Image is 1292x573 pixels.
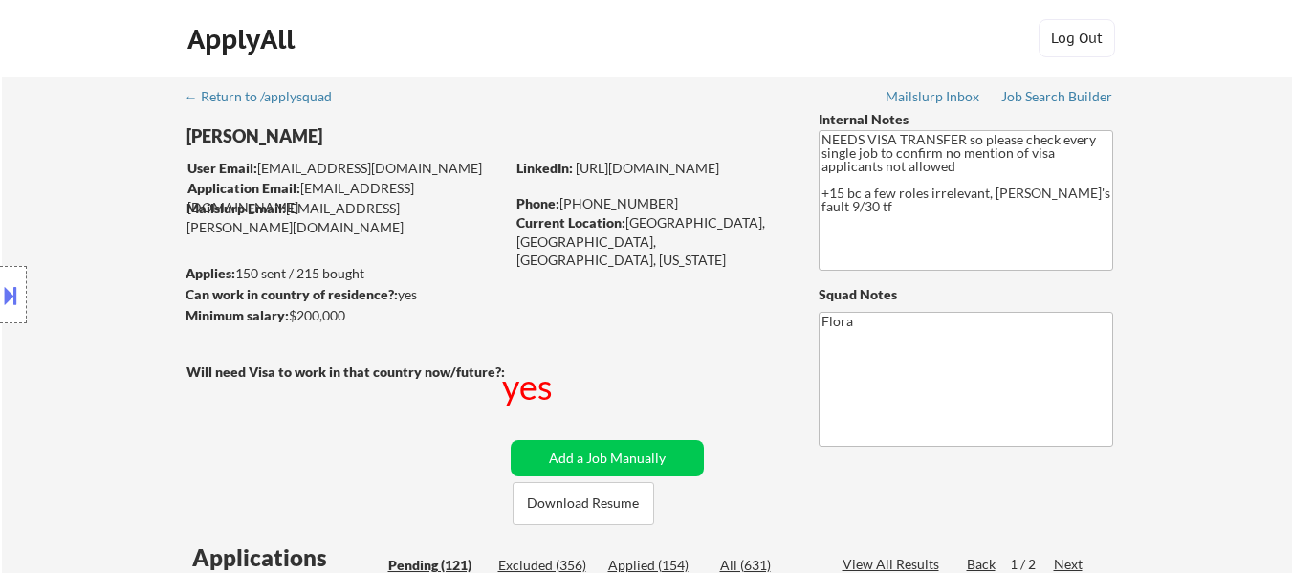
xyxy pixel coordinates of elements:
div: Mailslurp Inbox [886,90,981,103]
div: 150 sent / 215 bought [186,264,504,283]
div: [GEOGRAPHIC_DATA], [GEOGRAPHIC_DATA], [GEOGRAPHIC_DATA], [US_STATE] [516,213,787,270]
div: Job Search Builder [1001,90,1113,103]
strong: Current Location: [516,214,625,231]
div: [EMAIL_ADDRESS][PERSON_NAME][DOMAIN_NAME] [186,199,504,236]
a: Job Search Builder [1001,89,1113,108]
strong: LinkedIn: [516,160,573,176]
div: Applications [192,546,382,569]
div: [PHONE_NUMBER] [516,194,787,213]
button: Download Resume [513,482,654,525]
div: ApplyAll [187,23,300,55]
strong: Phone: [516,195,559,211]
strong: Will need Visa to work in that country now/future?: [186,364,505,380]
div: [PERSON_NAME] [186,124,580,148]
a: [URL][DOMAIN_NAME] [576,160,719,176]
div: [EMAIL_ADDRESS][DOMAIN_NAME] [187,179,504,216]
div: Internal Notes [819,110,1113,129]
div: ← Return to /applysquad [185,90,350,103]
a: ← Return to /applysquad [185,89,350,108]
div: [EMAIL_ADDRESS][DOMAIN_NAME] [187,159,504,178]
div: yes [502,363,557,410]
div: Squad Notes [819,285,1113,304]
button: Log Out [1039,19,1115,57]
div: $200,000 [186,306,504,325]
a: Mailslurp Inbox [886,89,981,108]
button: Add a Job Manually [511,440,704,476]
